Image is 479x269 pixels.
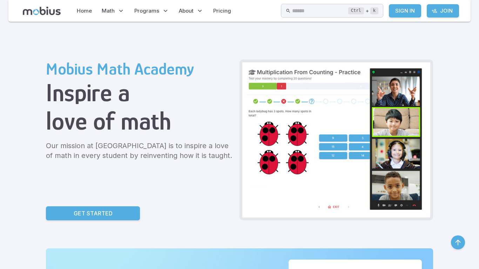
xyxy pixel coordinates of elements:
a: Get Started [46,206,140,220]
img: Grade 2 Class [242,62,430,218]
kbd: Ctrl [348,7,364,14]
a: Sign In [389,4,421,18]
span: Programs [134,7,159,15]
span: About [179,7,194,15]
span: Math [102,7,115,15]
p: Our mission at [GEOGRAPHIC_DATA] is to inspire a love of math in every student by reinventing how... [46,141,234,160]
a: Home [75,3,94,19]
h1: love of math [46,107,234,135]
a: Pricing [211,3,233,19]
p: Get Started [74,209,113,218]
kbd: k [370,7,378,14]
h2: Mobius Math Academy [46,60,234,78]
a: Join [427,4,459,18]
h1: Inspire a [46,78,234,107]
div: + [348,7,378,15]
